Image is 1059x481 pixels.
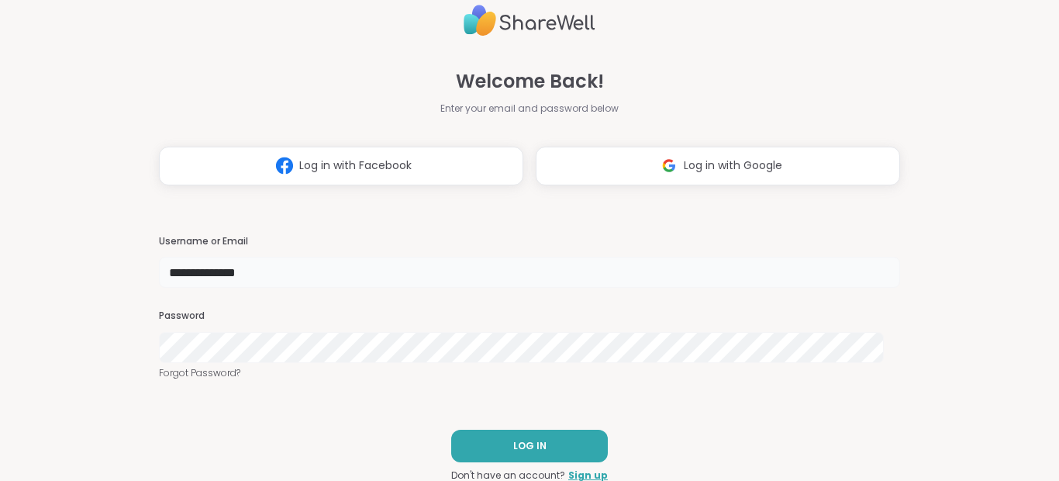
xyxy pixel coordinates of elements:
[513,439,547,453] span: LOG IN
[536,147,900,185] button: Log in with Google
[654,151,684,180] img: ShareWell Logomark
[451,430,608,462] button: LOG IN
[159,310,900,323] h3: Password
[159,147,523,185] button: Log in with Facebook
[159,366,900,380] a: Forgot Password?
[456,67,604,95] span: Welcome Back!
[299,157,412,174] span: Log in with Facebook
[440,102,619,116] span: Enter your email and password below
[159,235,900,248] h3: Username or Email
[684,157,782,174] span: Log in with Google
[270,151,299,180] img: ShareWell Logomark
